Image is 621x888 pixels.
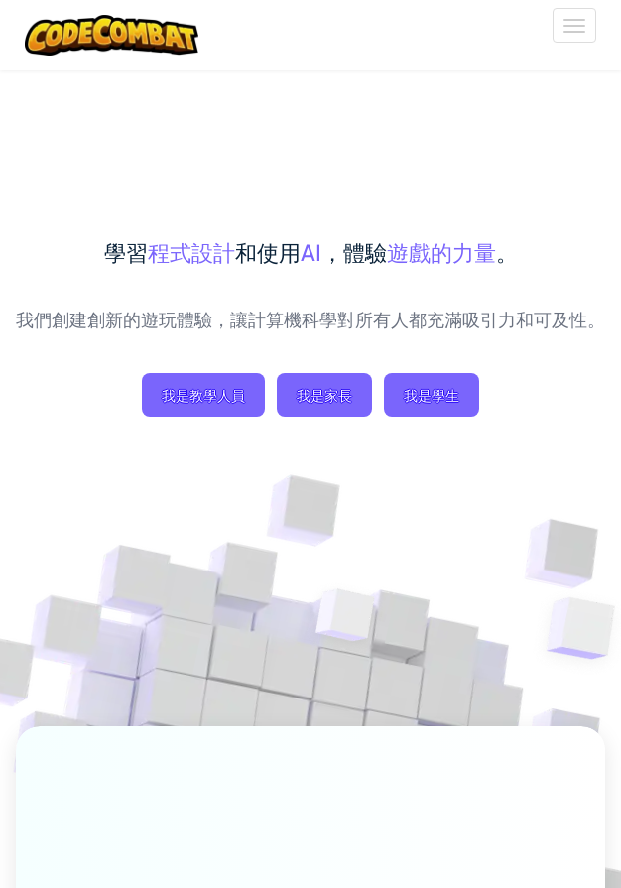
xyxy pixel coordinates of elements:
span: ，體驗 [321,238,387,266]
img: Overlap cubes [283,554,410,686]
img: CodeCombat logo [25,15,198,56]
span: 程式設計 [148,238,235,266]
span: 學習 [104,238,148,266]
span: AI [301,238,321,266]
span: 和使用 [235,238,301,266]
a: 我是教學人員 [142,373,265,417]
p: 我們創建創新的遊玩體驗，讓計算機科學對所有人都充滿吸引力和可及性。 [16,306,605,333]
a: 我是家長 [277,373,372,417]
span: 遊戲的力量 [387,238,496,266]
button: 我是學生 [384,373,479,417]
span: 。 [496,238,518,266]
